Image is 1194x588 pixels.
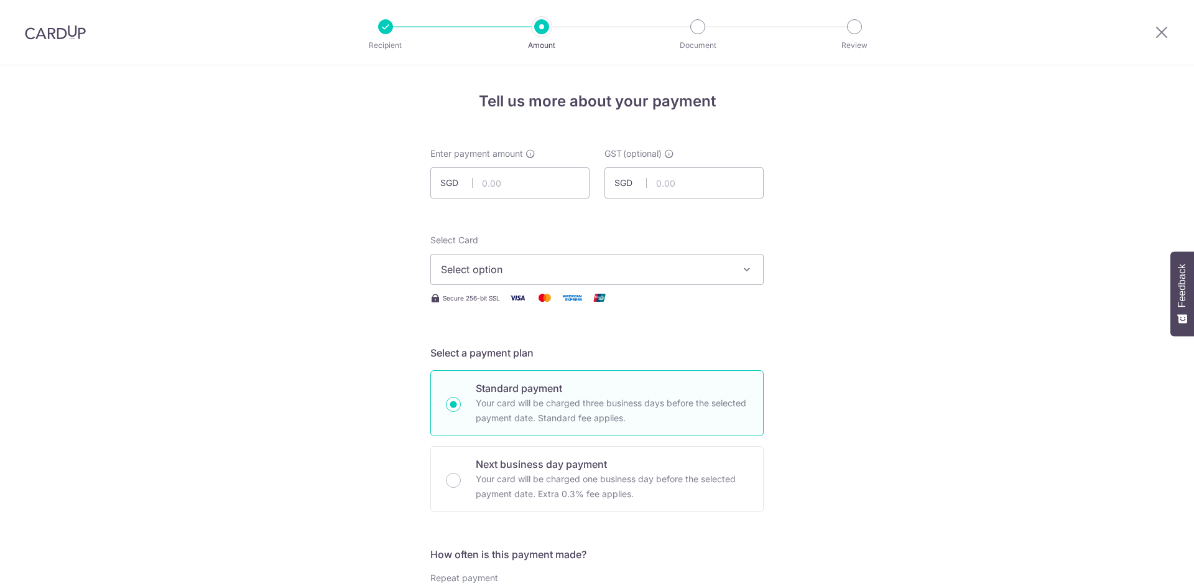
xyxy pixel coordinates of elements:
span: Secure 256-bit SSL [443,293,500,303]
img: Mastercard [532,290,557,306]
img: Union Pay [587,290,612,306]
span: SGD [614,177,647,189]
span: (optional) [623,147,662,160]
p: Recipient [340,39,432,52]
p: Document [652,39,744,52]
p: Next business day payment [476,457,748,472]
img: Visa [505,290,530,306]
img: CardUp [25,25,86,40]
label: Repeat payment [430,572,498,584]
img: American Express [560,290,585,306]
p: Standard payment [476,381,748,396]
input: 0.00 [604,167,764,198]
p: Review [808,39,900,52]
input: 0.00 [430,167,590,198]
iframe: Opens a widget where you can find more information [1114,551,1182,582]
span: SGD [440,177,473,189]
p: Your card will be charged one business day before the selected payment date. Extra 0.3% fee applies. [476,472,748,502]
h4: Tell us more about your payment [430,90,764,113]
button: Feedback - Show survey [1170,251,1194,336]
span: Enter payment amount [430,147,523,160]
h5: Select a payment plan [430,345,764,360]
span: translation missing: en.payables.payment_networks.credit_card.summary.labels.select_card [430,235,478,245]
h5: How often is this payment made? [430,547,764,562]
span: GST [604,147,622,160]
p: Your card will be charged three business days before the selected payment date. Standard fee appl... [476,396,748,426]
span: Feedback [1177,264,1188,307]
button: Select option [430,254,764,285]
span: Select option [441,262,731,277]
p: Amount [496,39,588,52]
